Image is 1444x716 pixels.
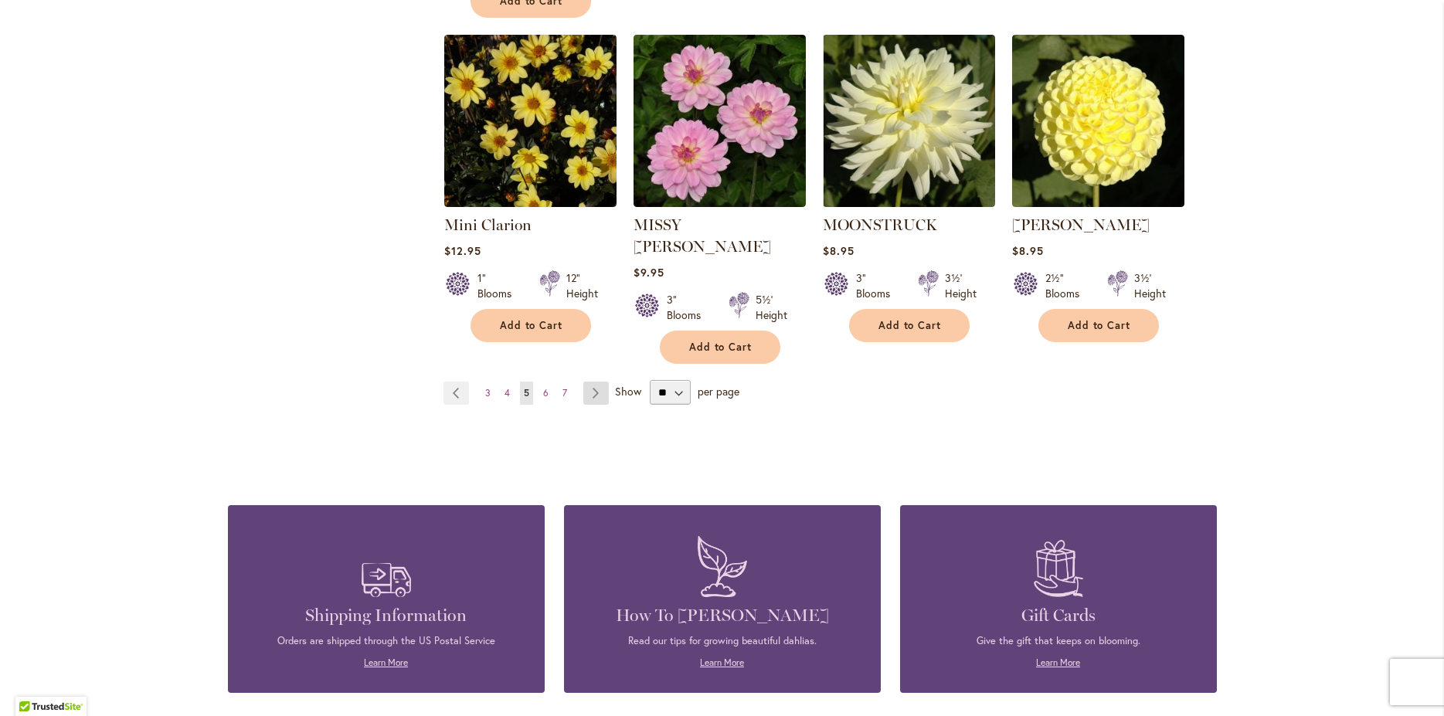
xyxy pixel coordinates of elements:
a: Learn More [700,657,744,668]
span: 7 [562,387,567,399]
a: Learn More [1036,657,1080,668]
div: 3½' Height [1134,270,1166,301]
div: 2½" Blooms [1045,270,1089,301]
span: Add to Cart [689,341,753,354]
a: MISSY SUE [634,195,806,210]
button: Add to Cart [849,309,970,342]
div: 3" Blooms [856,270,899,301]
a: 6 [539,382,552,405]
a: Mini Clarion [444,215,532,234]
button: Add to Cart [471,309,591,342]
span: 3 [485,387,491,399]
span: 5 [524,387,529,399]
a: [PERSON_NAME] [1012,215,1150,234]
div: 3½' Height [945,270,977,301]
p: Give the gift that keeps on blooming. [923,634,1194,648]
span: $8.95 [1012,243,1044,258]
img: MISSY SUE [634,35,806,207]
p: Orders are shipped through the US Postal Service [251,634,522,648]
a: MOONSTRUCK [823,195,995,210]
span: Add to Cart [878,319,942,332]
h4: Gift Cards [923,605,1194,626]
a: 7 [559,382,571,405]
img: NETTIE [1012,35,1184,207]
a: 3 [481,382,494,405]
a: Mini Clarion [444,195,617,210]
a: MOONSTRUCK [823,215,937,234]
a: NETTIE [1012,195,1184,210]
div: 5½' Height [756,292,787,323]
div: 1" Blooms [477,270,521,301]
a: 4 [501,382,514,405]
a: Learn More [364,657,408,668]
a: MISSY [PERSON_NAME] [634,215,771,256]
span: $8.95 [823,243,855,258]
span: 6 [543,387,549,399]
span: 4 [505,387,510,399]
button: Add to Cart [1038,309,1159,342]
iframe: Launch Accessibility Center [12,661,55,704]
div: 12" Height [566,270,598,301]
h4: Shipping Information [251,605,522,626]
span: Add to Cart [500,319,563,332]
span: $9.95 [634,265,664,280]
div: 3" Blooms [667,292,710,323]
img: Mini Clarion [444,35,617,207]
button: Add to Cart [660,331,780,364]
p: Read our tips for growing beautiful dahlias. [587,634,858,648]
span: per page [698,384,739,399]
span: Show [615,384,641,399]
img: MOONSTRUCK [823,35,995,207]
span: Add to Cart [1068,319,1131,332]
h4: How To [PERSON_NAME] [587,605,858,626]
span: $12.95 [444,243,481,258]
